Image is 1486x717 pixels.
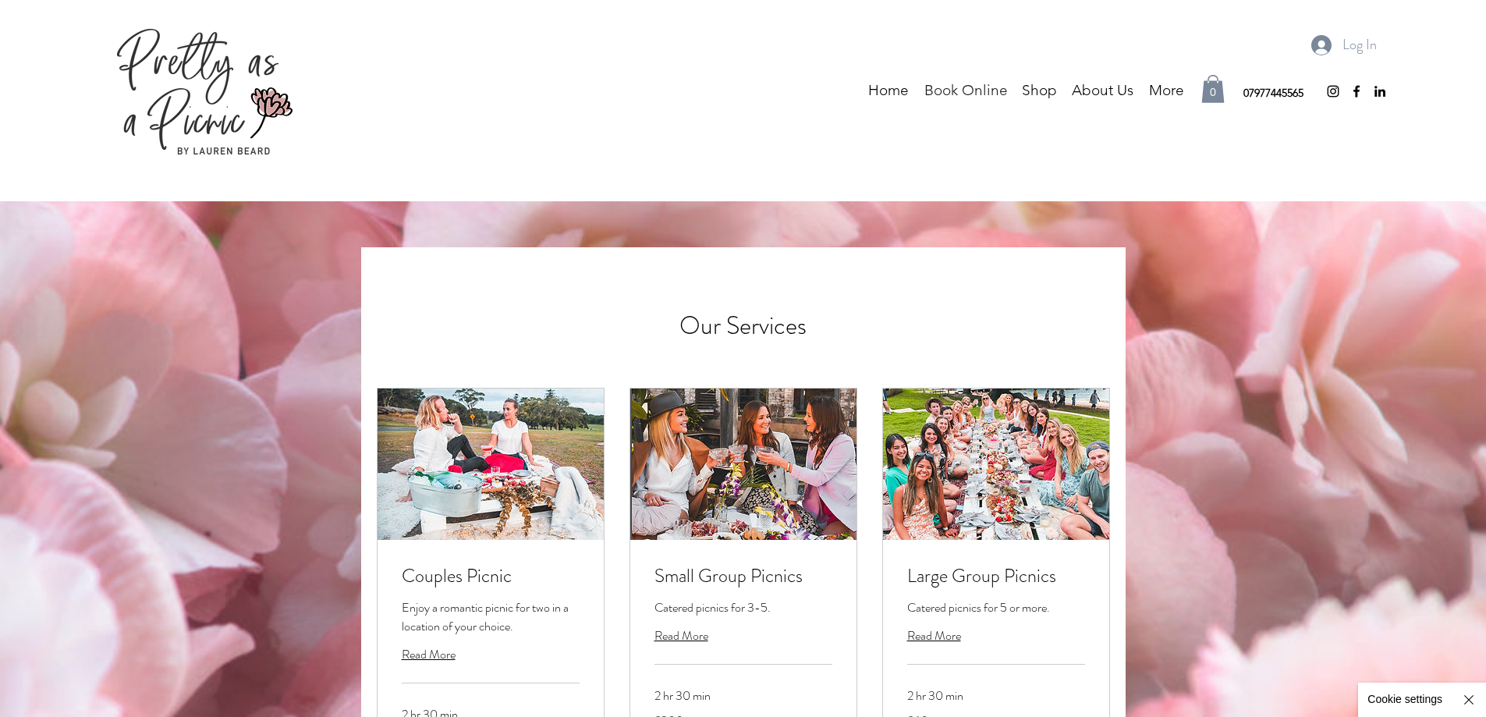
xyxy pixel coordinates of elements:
[1367,692,1442,708] p: Cookie settings
[1337,33,1382,58] span: Log In
[1349,83,1364,99] img: Facebook
[917,79,1014,102] a: Book Online
[1141,79,1192,102] p: More
[1243,86,1303,100] span: 07977445565
[1300,28,1388,62] button: Log In
[1459,690,1478,709] img: Hide Cookie Settings
[1372,83,1388,99] img: LinkedIn
[1307,650,1486,717] iframe: Wix Chat
[1210,86,1216,98] text: 0
[1358,683,1486,717] div: Site Cookies
[787,79,1192,102] nav: Site
[1014,79,1064,102] a: Shop
[1452,683,1486,717] button: Hide Cookie Settings
[1325,83,1388,99] ul: Social Bar
[860,79,917,102] a: Home
[1064,79,1141,102] a: About Us
[1325,83,1341,99] img: instagram
[1014,79,1065,102] p: Shop
[117,28,293,155] img: PrettyAsAPicnic-Coloured.png
[1201,75,1225,103] a: Cart with 0 items
[1358,683,1452,717] button: Cookie settings
[917,79,1016,102] p: Book Online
